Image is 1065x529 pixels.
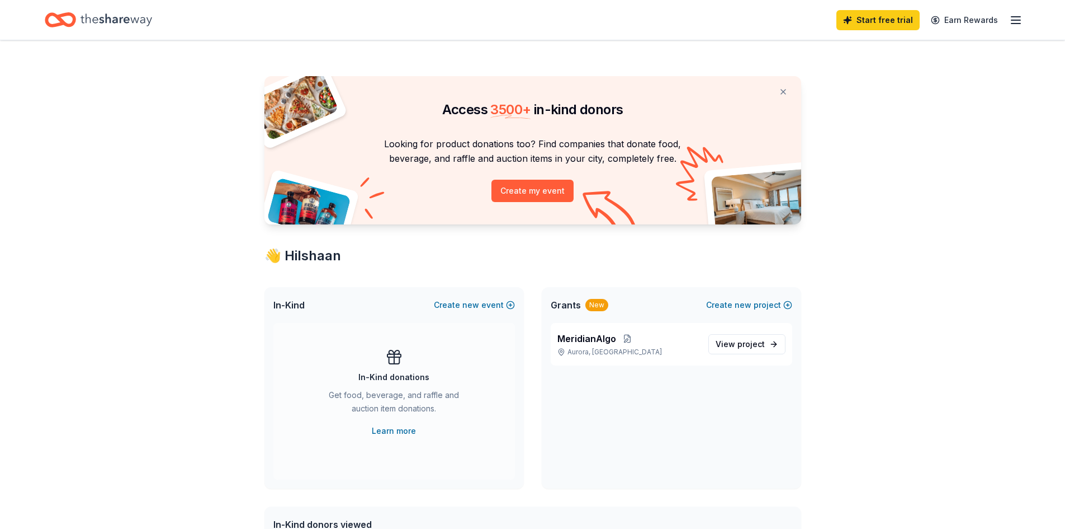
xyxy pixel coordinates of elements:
[434,298,515,312] button: Createnewevent
[278,137,788,166] p: Looking for product donations too? Find companies that donate food, beverage, and raffle and auct...
[585,299,608,311] div: New
[273,298,305,312] span: In-Kind
[737,339,765,349] span: project
[264,247,801,265] div: 👋 Hi Ishaan
[491,180,574,202] button: Create my event
[836,10,920,30] a: Start free trial
[706,298,792,312] button: Createnewproject
[735,298,751,312] span: new
[45,7,152,33] a: Home
[557,332,616,345] span: MeridianAlgo
[372,424,416,438] a: Learn more
[716,338,765,351] span: View
[462,298,479,312] span: new
[583,191,638,233] img: Curvy arrow
[924,10,1005,30] a: Earn Rewards
[442,101,623,118] span: Access in-kind donors
[318,388,470,420] div: Get food, beverage, and raffle and auction item donations.
[252,69,339,141] img: Pizza
[551,298,581,312] span: Grants
[708,334,785,354] a: View project
[358,371,429,384] div: In-Kind donations
[557,348,699,357] p: Aurora, [GEOGRAPHIC_DATA]
[490,101,531,118] span: 3500 +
